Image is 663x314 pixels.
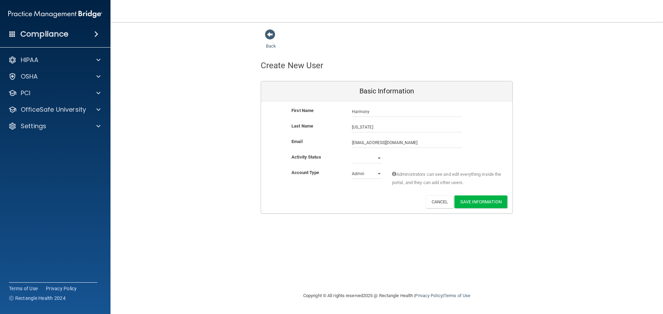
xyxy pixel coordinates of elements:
a: Privacy Policy [46,285,77,292]
a: PCI [8,89,100,97]
div: Copyright © All rights reserved 2025 @ Rectangle Health | | [261,285,513,307]
span: Ⓒ Rectangle Health 2024 [9,295,66,302]
p: HIPAA [21,56,38,64]
a: OfficeSafe University [8,105,100,114]
button: Cancel [426,195,454,208]
b: Account Type [291,170,319,175]
a: Settings [8,122,100,130]
a: Terms of Use [444,293,470,298]
b: Last Name [291,123,313,129]
h4: Create New User [261,61,324,70]
a: Back [266,35,276,49]
a: Terms of Use [9,285,38,292]
b: Activity Status [291,154,321,160]
a: HIPAA [8,56,100,64]
p: PCI [21,89,30,97]
span: Administrators can see and edit everything inside the portal, and they can add other users. [392,170,502,187]
p: Settings [21,122,46,130]
p: OSHA [21,72,38,81]
div: Basic Information [261,81,512,101]
h4: Compliance [20,29,68,39]
b: First Name [291,108,314,113]
button: Save Information [454,195,507,208]
a: OSHA [8,72,100,81]
a: Privacy Policy [415,293,442,298]
b: Email [291,139,302,144]
img: PMB logo [8,7,102,21]
p: OfficeSafe University [21,105,86,114]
